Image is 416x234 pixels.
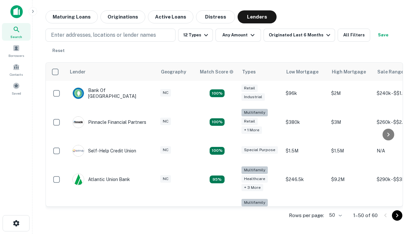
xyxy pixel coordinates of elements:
div: Atlantic Union Bank [72,174,130,185]
img: capitalize-icon.png [10,5,23,18]
div: Multifamily [241,166,268,174]
iframe: Chat Widget [383,161,416,192]
div: NC [160,89,171,97]
td: $380k [282,106,328,138]
p: Enter addresses, locations or lender names [51,31,156,39]
button: 12 Types [178,29,213,42]
div: Special Purpose [241,146,278,154]
div: High Mortgage [332,68,366,76]
p: Rows per page: [289,212,324,219]
button: Save your search to get updates of matches that match your search criteria. [373,29,394,42]
div: NC [160,118,171,125]
button: Lenders [238,10,277,23]
td: $3.2M [328,196,373,228]
img: picture [73,88,84,99]
div: + 1 more [241,126,262,134]
div: Geography [161,68,186,76]
button: Reset [48,44,69,57]
a: Search [2,23,31,41]
div: NC [160,146,171,154]
div: Matching Properties: 15, hasApolloMatch: undefined [210,89,225,97]
div: 50 [327,211,343,220]
div: Retail [241,118,258,125]
span: Saved [12,91,21,96]
div: Low Mortgage [286,68,318,76]
td: $3M [328,106,373,138]
div: Self-help Credit Union [72,145,136,157]
div: Sale Range [377,68,404,76]
div: Capitalize uses an advanced AI algorithm to match your search with the best lender. The match sco... [200,68,234,75]
div: Matching Properties: 11, hasApolloMatch: undefined [210,147,225,155]
button: All Filters [338,29,370,42]
div: Retail [241,84,258,92]
td: $2M [328,81,373,106]
img: picture [73,117,84,128]
div: Lender [70,68,85,76]
div: + 3 more [241,184,263,191]
th: Low Mortgage [282,63,328,81]
div: Bank Of [GEOGRAPHIC_DATA] [72,87,150,99]
th: Capitalize uses an advanced AI algorithm to match your search with the best lender. The match sco... [196,63,238,81]
button: Go to next page [392,210,402,221]
div: Industrial [241,93,265,101]
div: Multifamily [241,199,268,206]
button: Originated Last 6 Months [264,29,335,42]
td: $96k [282,81,328,106]
td: $246.5k [282,163,328,196]
div: Multifamily [241,109,268,116]
th: Lender [66,63,157,81]
td: $246k [282,196,328,228]
button: Distress [196,10,235,23]
a: Borrowers [2,42,31,59]
button: Originations [100,10,145,23]
span: Search [10,34,22,39]
span: Borrowers [8,53,24,58]
td: $9.2M [328,163,373,196]
img: picture [73,174,84,185]
div: Originated Last 6 Months [269,31,332,39]
div: Matching Properties: 17, hasApolloMatch: undefined [210,118,225,126]
button: Maturing Loans [45,10,98,23]
td: $1.5M [282,138,328,163]
div: Matching Properties: 9, hasApolloMatch: undefined [210,175,225,183]
div: NC [160,175,171,183]
td: $1.5M [328,138,373,163]
th: Types [238,63,282,81]
button: Enter addresses, locations or lender names [45,29,175,42]
button: Any Amount [215,29,261,42]
span: Contacts [10,72,23,77]
img: picture [73,145,84,156]
div: Types [242,68,256,76]
a: Contacts [2,61,31,78]
h6: Match Score [200,68,232,75]
div: The Fidelity Bank [72,206,125,218]
p: 1–50 of 60 [353,212,378,219]
button: Active Loans [148,10,193,23]
div: Healthcare [241,175,268,183]
div: Pinnacle Financial Partners [72,116,146,128]
th: High Mortgage [328,63,373,81]
a: Saved [2,80,31,97]
th: Geography [157,63,196,81]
